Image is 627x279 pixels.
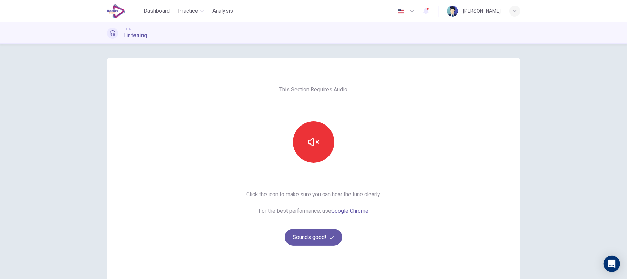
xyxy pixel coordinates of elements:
[463,7,501,15] div: [PERSON_NAME]
[107,4,125,18] img: EduSynch logo
[246,207,381,215] span: For the best performance, use
[124,31,148,40] h1: Listening
[447,6,458,17] img: Profile picture
[246,190,381,199] span: Click the icon to make sure you can hear the tune clearly.
[175,5,207,17] button: Practice
[280,86,348,94] span: This Section Requires Audio
[397,9,405,14] img: en
[124,27,132,31] span: IELTS
[107,4,141,18] a: EduSynch logo
[141,5,173,17] button: Dashboard
[604,256,620,272] div: Open Intercom Messenger
[331,208,368,214] a: Google Chrome
[210,5,236,17] button: Analysis
[285,229,343,246] button: Sounds good!
[144,7,170,15] span: Dashboard
[178,7,198,15] span: Practice
[212,7,233,15] span: Analysis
